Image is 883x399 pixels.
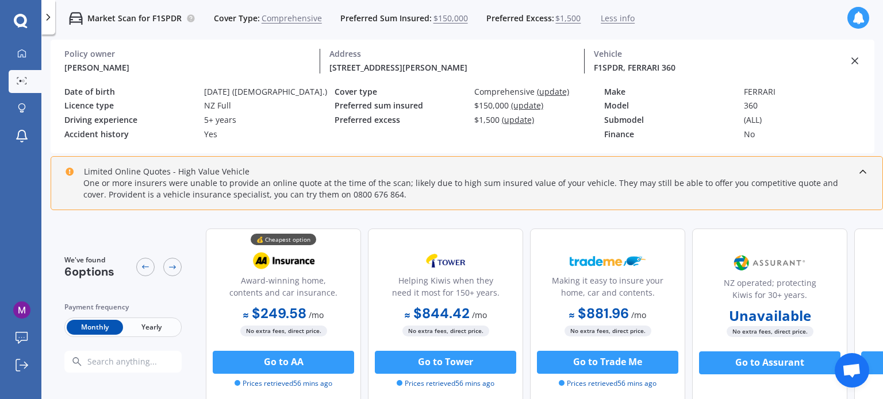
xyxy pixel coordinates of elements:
span: Yearly [123,320,179,335]
p: Market Scan for F1SPDR [87,13,182,24]
span: $1,500 [555,13,581,24]
b: $844.42 [405,304,470,322]
div: F1SPDR, FERRARI 360 [594,61,840,73]
img: AA.webp [245,246,321,275]
div: Limited Online Quotes - High Value Vehicle [65,166,249,177]
div: Preferred excess [335,115,465,125]
img: car.f15378c7a67c060ca3f3.svg [69,11,83,25]
span: Preferred Sum Insured: [340,13,432,24]
img: Assurant.png [732,249,808,277]
span: Less info [601,13,635,24]
div: Helping Kiwis when they need it most for 150+ years. [378,274,513,303]
div: 5+ years [204,115,335,125]
div: One or more insurers were unable to provide an online quote at the time of the scan; likely due t... [65,177,869,200]
span: / mo [309,309,324,320]
span: (update) [502,114,534,125]
span: (update) [537,86,569,97]
button: Go to AA [213,351,354,374]
span: We've found [64,255,114,265]
div: $1,500 [474,115,605,125]
button: Go to Assurant [699,351,840,374]
div: Payment frequency [64,301,182,313]
span: Monthly [67,320,123,335]
img: Trademe.webp [570,246,646,275]
div: Comprehensive [474,87,605,97]
span: / mo [631,309,646,320]
span: No extra fees, direct price. [402,326,489,336]
div: [STREET_ADDRESS][PERSON_NAME] [329,61,575,73]
span: No extra fees, direct price. [565,326,651,336]
b: $881.96 [569,304,629,322]
div: Accident history [64,130,195,140]
div: NZ Full [204,101,335,111]
span: $150,000 [433,13,468,24]
div: FERRARI [744,87,874,97]
div: Vehicle [594,49,840,59]
div: No [744,130,874,140]
div: Submodel [604,115,735,125]
div: $150,000 [474,101,605,111]
img: Tower.webp [408,246,483,275]
div: Make [604,87,735,97]
div: Model [604,101,735,111]
div: Policy owner [64,49,310,59]
b: Unavailable [729,310,811,321]
div: 360 [744,101,874,111]
span: (update) [511,100,543,111]
span: Cover Type: [214,13,260,24]
div: Licence type [64,101,195,111]
div: 💰 Cheapest option [251,234,316,245]
div: Award-winning home, contents and car insurance. [216,274,351,303]
div: Driving experience [64,115,195,125]
b: $249.58 [243,304,306,322]
button: Go to Trade Me [537,351,678,374]
div: Preferred sum insured [335,101,465,111]
div: [DATE] ([DEMOGRAPHIC_DATA].) [204,87,335,97]
div: Open chat [835,353,869,388]
div: Cover type [335,87,465,97]
div: Finance [604,130,735,140]
span: 6 options [64,264,114,279]
div: Making it easy to insure your home, car and contents. [540,274,675,303]
span: Prices retrieved 56 mins ago [397,378,494,389]
span: Preferred Excess: [486,13,554,24]
div: [PERSON_NAME] [64,61,310,73]
input: Search anything... [86,357,204,367]
div: Date of birth [64,87,195,97]
div: NZ operated; protecting Kiwis for 30+ years. [702,277,838,305]
div: Yes [204,130,335,140]
span: No extra fees, direct price. [240,326,327,336]
span: / mo [472,309,487,320]
span: Prices retrieved 56 mins ago [559,378,657,389]
div: (ALL) [744,115,874,125]
button: Go to Tower [375,351,516,374]
span: Comprehensive [262,13,322,24]
span: Prices retrieved 56 mins ago [235,378,332,389]
span: No extra fees, direct price. [727,326,813,337]
img: ACg8ocLecl7hFLUZMQngeb9NphtpF1ds7np2JRZZfGb22RCjGRdXcA=s96-c [13,301,30,319]
div: Address [329,49,575,59]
